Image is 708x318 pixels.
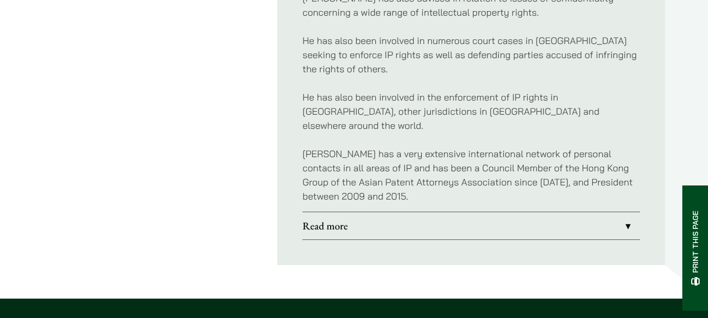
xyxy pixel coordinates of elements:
[302,147,640,203] p: [PERSON_NAME] has a very extensive international network of personal contacts in all areas of IP ...
[302,90,640,133] p: He has also been involved in the enforcement of IP rights in [GEOGRAPHIC_DATA], other jurisdictio...
[302,34,640,76] p: He has also been involved in numerous court cases in [GEOGRAPHIC_DATA] seeking to enforce IP righ...
[302,212,640,239] a: Read more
